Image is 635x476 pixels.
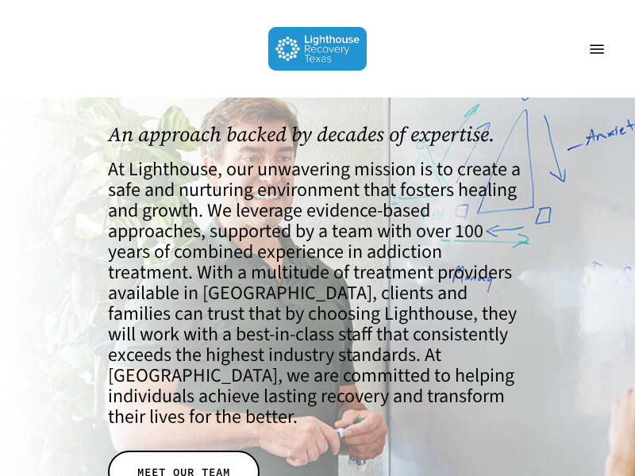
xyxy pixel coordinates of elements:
h1: An approach backed by decades of expertise. [108,123,527,146]
h4: At Lighthouse, our unwavering mission is to create a safe and nurturing environment that fosters ... [108,159,527,428]
img: Lighthouse Recovery Texas [268,27,368,71]
a: Navigation Menu [581,41,613,57]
